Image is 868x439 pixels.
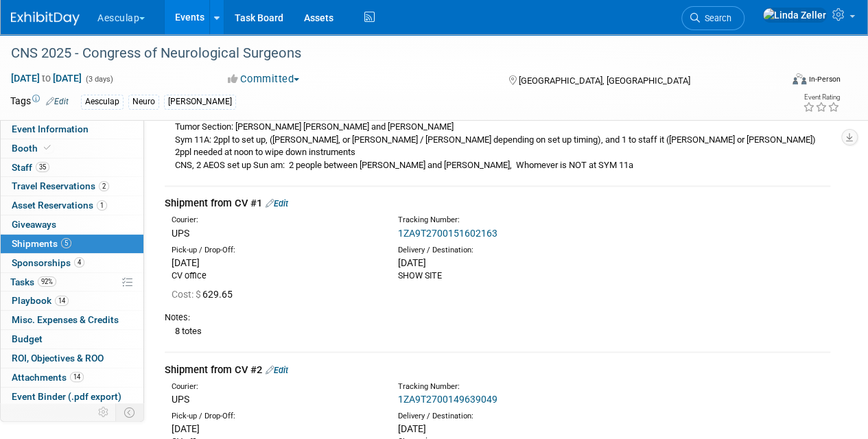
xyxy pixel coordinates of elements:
a: Booth [1,139,143,158]
i: Booth reservation complete [44,144,51,152]
div: Delivery / Destination: [398,410,604,421]
img: Format-Inperson.png [793,73,806,84]
span: 35 [36,162,49,172]
a: Budget [1,330,143,348]
img: Linda Zeller [762,8,827,23]
div: Shipment from CV #1 [165,196,830,211]
div: Delivery / Destination: [398,244,604,255]
a: Shipments5 [1,235,143,253]
div: Shipment from CV #2 [165,362,830,377]
span: Attachments [12,372,84,383]
span: Playbook [12,295,69,306]
a: Sponsorships4 [1,254,143,272]
div: Event Rating [803,94,840,101]
span: 1 [97,200,107,211]
div: CNS 2025 - Congress of Neurological Surgeons [6,41,770,66]
a: ROI, Objectives & ROO [1,349,143,368]
a: Event Binder (.pdf export) [1,388,143,406]
span: ROI, Objectives & ROO [12,353,104,364]
span: (3 days) [84,75,113,84]
span: Asset Reservations [12,200,107,211]
a: Playbook14 [1,292,143,310]
img: ExhibitDay [11,12,80,25]
span: 5 [61,238,71,248]
span: Travel Reservations [12,180,109,191]
span: Tasks [10,276,56,287]
div: [DATE] [398,255,604,269]
span: 14 [70,372,84,382]
td: Tags [10,94,69,110]
span: 4 [74,257,84,268]
div: Tracking Number: [398,215,661,226]
span: Staff [12,162,49,173]
a: Misc. Expenses & Credits [1,311,143,329]
div: [DATE] [398,421,604,435]
button: Committed [223,72,305,86]
span: Search [700,13,731,23]
div: Aesculap [81,95,124,109]
div: Event Format [719,71,841,92]
div: [DATE] [172,255,377,269]
div: In-Person [808,74,841,84]
span: Cost: $ [172,288,202,299]
span: Booth [12,143,54,154]
td: Toggle Event Tabs [116,403,144,421]
a: Edit [266,364,288,375]
a: Edit [46,97,69,106]
div: Pick-up / Drop-Off: [172,244,377,255]
span: Budget [12,333,43,344]
div: Neuro [128,95,159,109]
a: 1ZA9T2700151602163 [398,227,497,238]
div: UPS [172,392,377,405]
span: Shipments [12,238,71,249]
span: 14 [55,296,69,306]
a: Tasks92% [1,273,143,292]
span: Giveaways [12,219,56,230]
div: Notes: [165,311,830,323]
div: UPS [172,226,377,239]
span: [DATE] [DATE] [10,72,82,84]
div: 8 totes [165,323,830,337]
span: Event Information [12,123,89,134]
div: Tracking Number: [398,381,661,392]
div: [DATE] [172,421,377,435]
a: Edit [266,198,288,209]
a: Giveaways [1,215,143,234]
a: Attachments14 [1,368,143,387]
a: Asset Reservations1 [1,196,143,215]
a: Event Information [1,120,143,139]
div: Courier: [172,215,377,226]
span: 2 [99,181,109,191]
a: Search [681,6,744,30]
div: [PERSON_NAME] [164,95,236,109]
span: 629.65 [172,288,238,299]
div: SHOW SITE [398,269,604,281]
td: Personalize Event Tab Strip [92,403,116,421]
a: Staff35 [1,158,143,177]
a: Travel Reservations2 [1,177,143,195]
span: Misc. Expenses & Credits [12,314,119,325]
div: Pick-up / Drop-Off: [172,410,377,421]
a: 1ZA9T2700149639049 [398,393,497,404]
div: CV office [172,269,377,281]
span: [GEOGRAPHIC_DATA], [GEOGRAPHIC_DATA] [518,75,690,86]
span: Event Binder (.pdf export) [12,391,121,402]
span: Sponsorships [12,257,84,268]
span: 92% [38,276,56,287]
span: to [40,73,53,84]
div: Courier: [172,381,377,392]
